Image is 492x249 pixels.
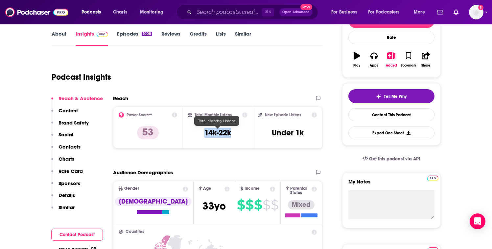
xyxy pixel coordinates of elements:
label: My Notes [348,179,434,190]
span: More [414,8,425,17]
span: Countries [126,230,144,234]
span: 33 yo [202,200,226,212]
div: Added [386,64,397,68]
button: Charts [51,156,74,168]
button: Contacts [51,144,81,156]
p: Details [59,192,75,198]
p: Contacts [59,144,81,150]
a: InsightsPodchaser Pro [76,31,108,46]
span: Charts [113,8,127,17]
span: New [300,4,312,10]
span: Gender [124,186,139,191]
span: Tell Me Why [384,94,407,99]
p: 53 [137,126,159,139]
div: Open Intercom Messenger [470,213,485,229]
span: Open Advanced [282,11,310,14]
button: Social [51,131,73,144]
span: Podcasts [82,8,101,17]
button: open menu [327,7,365,17]
span: Parental Status [290,186,311,195]
button: Share [417,48,434,71]
a: Pro website [427,175,438,181]
p: Reach & Audience [59,95,103,101]
button: open menu [77,7,109,17]
a: Lists [216,31,226,46]
span: $ [263,200,270,210]
img: Podchaser - Follow, Share and Rate Podcasts [5,6,68,18]
p: Brand Safety [59,120,89,126]
span: Age [203,186,211,191]
img: Podchaser Pro [427,176,438,181]
h2: Audience Demographics [113,169,173,176]
a: Show notifications dropdown [434,7,446,18]
p: Rate Card [59,168,83,174]
a: Contact This Podcast [348,108,434,121]
button: Added [383,48,400,71]
div: Play [353,64,360,68]
p: Social [59,131,73,138]
button: Play [348,48,365,71]
input: Search podcasts, credits, & more... [194,7,262,17]
button: Bookmark [400,48,417,71]
h3: 14k-22k [204,128,231,138]
span: Total Monthly Listens [198,119,235,123]
button: open menu [364,7,409,17]
span: ⌘ K [262,8,274,16]
button: open menu [409,7,433,17]
button: Rate Card [51,168,83,180]
button: Reach & Audience [51,95,103,107]
div: Rate [348,31,434,44]
span: $ [237,200,245,210]
span: Monitoring [140,8,163,17]
svg: Add a profile image [478,5,483,10]
span: $ [246,200,253,210]
img: Podchaser Pro [97,32,108,37]
span: Income [245,186,260,191]
div: Bookmark [401,64,416,68]
button: open menu [135,7,172,17]
h2: Power Score™ [127,113,152,117]
p: Charts [59,156,74,162]
a: Show notifications dropdown [451,7,461,18]
span: $ [254,200,262,210]
button: Show profile menu [469,5,483,19]
h2: New Episode Listens [265,113,301,117]
span: For Business [331,8,357,17]
div: [DEMOGRAPHIC_DATA] [115,197,192,206]
div: Search podcasts, credits, & more... [182,5,324,20]
button: Sponsors [51,180,80,192]
button: Details [51,192,75,204]
button: Open AdvancedNew [279,8,313,16]
p: Similar [59,204,75,210]
a: Charts [109,7,131,17]
button: tell me why sparkleTell Me Why [348,89,434,103]
a: About [52,31,66,46]
a: Episodes1008 [117,31,152,46]
a: Credits [190,31,207,46]
div: 1008 [142,32,152,36]
span: Logged in as mckenziesemrau [469,5,483,19]
button: Content [51,107,78,120]
span: Get this podcast via API [369,156,420,162]
button: Contact Podcast [51,229,103,241]
h1: Podcast Insights [52,72,111,82]
button: Export One-Sheet [348,126,434,139]
h2: Total Monthly Listens [195,113,232,117]
span: $ [271,200,278,210]
a: Reviews [161,31,180,46]
div: Apps [370,64,378,68]
img: User Profile [469,5,483,19]
a: Get this podcast via API [357,151,426,167]
button: Brand Safety [51,120,89,132]
h2: Reach [113,95,128,101]
button: Apps [365,48,383,71]
div: Share [421,64,430,68]
p: Sponsors [59,180,80,186]
button: Similar [51,204,75,216]
span: For Podcasters [368,8,400,17]
h3: Under 1k [272,128,304,138]
img: tell me why sparkle [376,94,381,99]
p: Content [59,107,78,114]
a: Similar [235,31,251,46]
